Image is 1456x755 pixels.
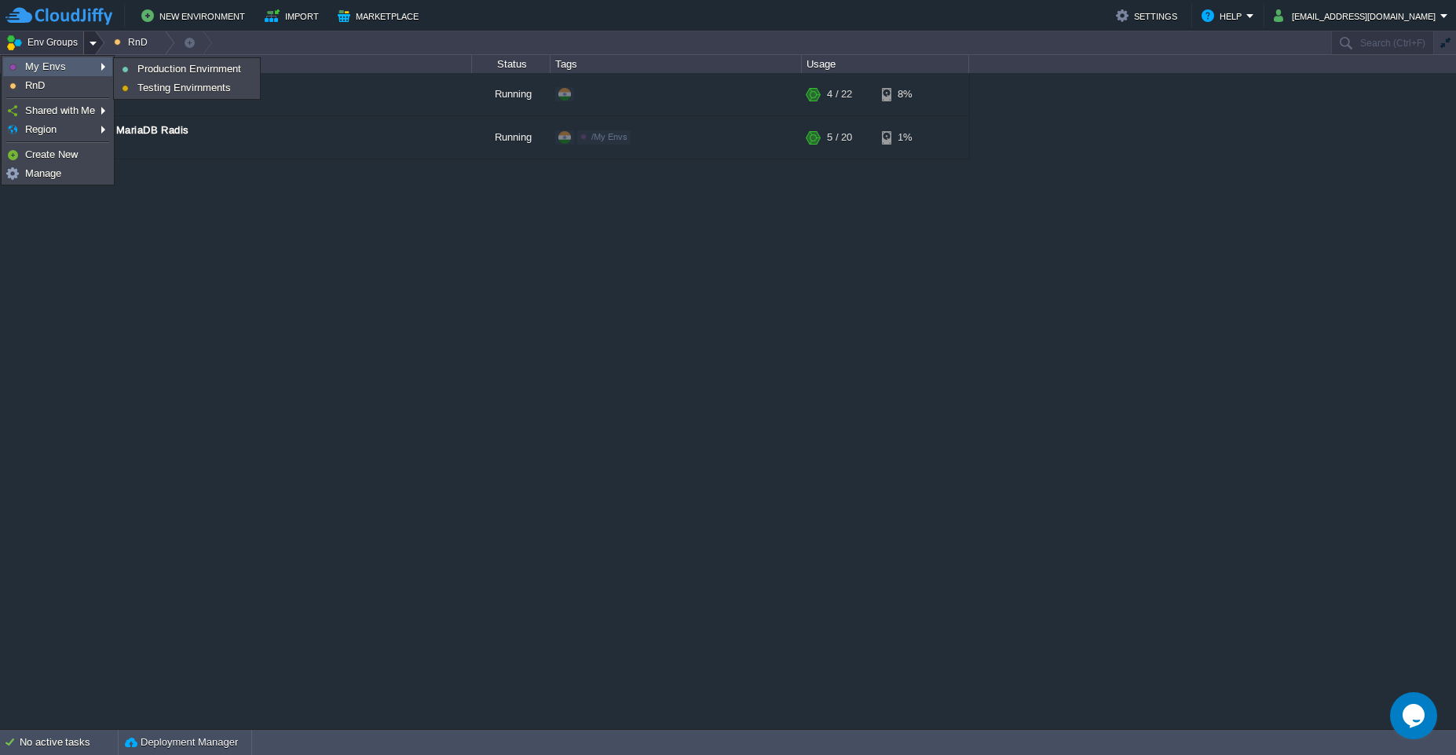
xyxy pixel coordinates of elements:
a: My Envs [4,58,112,75]
iframe: chat widget [1390,692,1440,739]
div: 8% [882,73,933,115]
div: 4 / 22 [827,73,852,115]
a: Manage [4,165,112,182]
img: CloudJiffy [5,6,112,26]
a: Region [4,121,112,138]
button: New Environment [141,6,250,25]
a: Testing Envirnments [116,79,258,97]
button: Import [265,6,324,25]
span: My Envs [25,60,66,72]
span: Region [25,123,57,135]
div: No active tasks [20,730,118,755]
div: Status [473,55,550,73]
span: RnD [25,79,45,91]
button: Deployment Manager [125,735,238,750]
div: Usage [803,55,968,73]
div: Running [472,116,551,159]
a: Create New [4,146,112,163]
button: Settings [1116,6,1182,25]
span: Manage [25,167,61,179]
div: Tags [551,55,801,73]
a: Shared with Me [4,102,112,119]
span: Shared with Me [25,104,95,116]
span: /My Envs [591,132,627,141]
button: Marketplace [338,6,423,25]
div: 5 / 20 [827,116,852,159]
a: Production Envirnment [116,60,258,78]
button: RnD [114,31,153,53]
div: 1% [882,116,933,159]
div: Name [2,55,471,73]
button: Env Groups [5,31,83,53]
span: Testing Envirnments [137,82,231,93]
div: Running [472,73,551,115]
button: [EMAIL_ADDRESS][DOMAIN_NAME] [1274,6,1440,25]
a: Laravel nGINX MariaDB Radis [42,123,189,138]
span: Production Envirnment [137,63,241,75]
a: RnD [4,77,112,94]
span: Create New [25,148,78,160]
button: Help [1202,6,1246,25]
